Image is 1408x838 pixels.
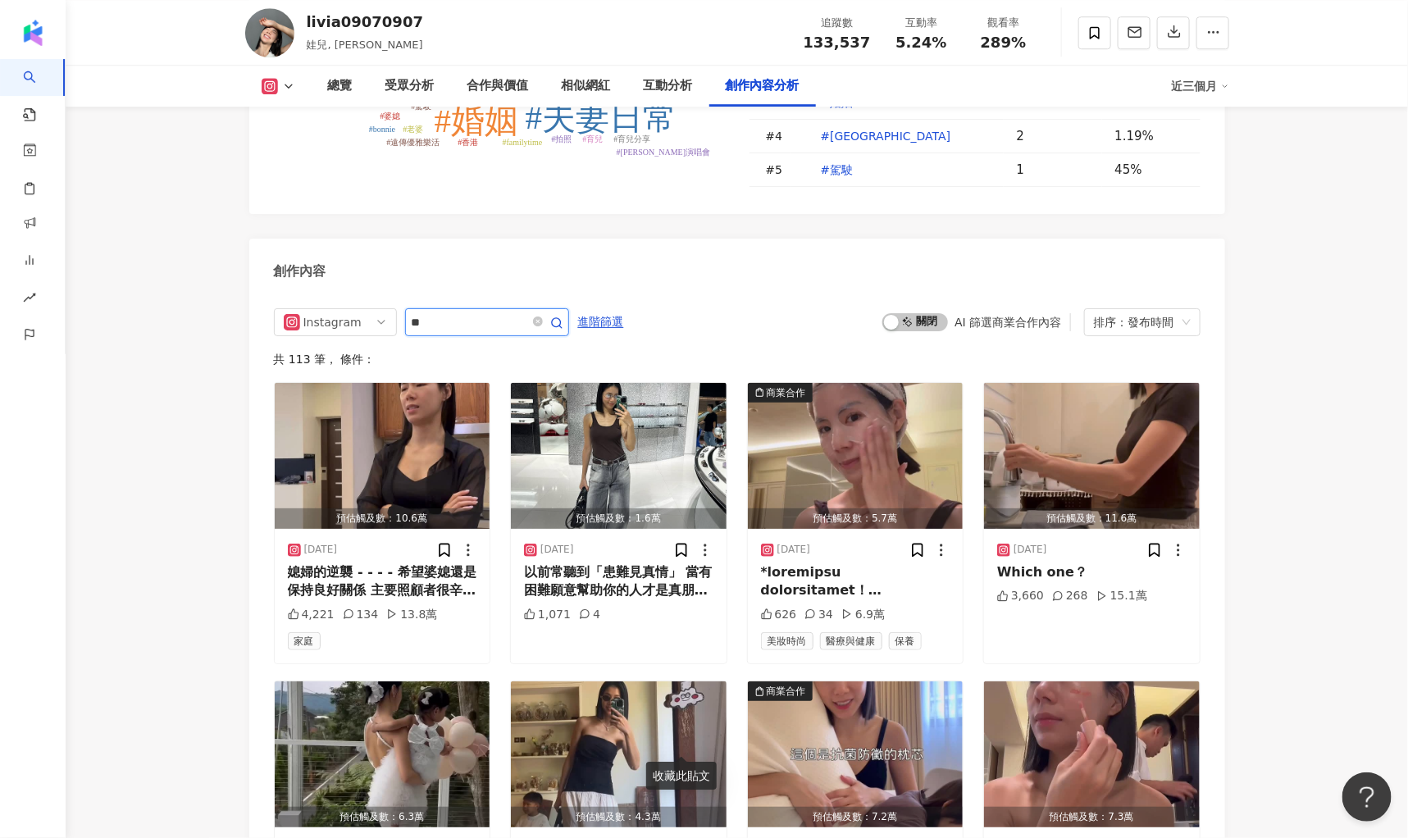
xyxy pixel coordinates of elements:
img: KOL Avatar [245,8,294,57]
div: Instagram [303,309,357,335]
div: 預估觸及數：6.3萬 [275,807,490,827]
tspan: #香港 [458,138,478,147]
div: 2 [1017,127,1102,145]
div: 商業合作 [767,385,806,401]
div: 以前常聽到「患難見真情」 當有困難願意幫助你的人才是真朋友 但隨著年紀越大，也有點不同的感受 若一個很有憐憫的人就算與你交情不深 也有可能會幫助你 但當你經歷困難願意與你同哀傷， 而有一天你成功... [524,563,713,600]
img: post-image [511,681,727,827]
div: 預估觸及數：11.6萬 [984,508,1200,529]
div: 45% [1115,161,1184,179]
span: 133,537 [804,34,871,51]
span: 保養 [889,632,922,650]
span: 娃兒, [PERSON_NAME] [307,39,423,51]
tspan: #夫妻日常 [525,98,677,136]
div: 排序：發布時間 [1094,309,1176,335]
img: logo icon [20,20,46,46]
img: post-image [511,383,727,529]
img: post-image [984,383,1200,529]
span: rise [23,281,36,318]
button: 預估觸及數：11.6萬 [984,383,1200,529]
div: 預估觸及數：4.3萬 [511,807,727,827]
td: #駕駛 [791,153,1004,187]
div: 預估觸及數：7.3萬 [984,807,1200,827]
td: 45% [1102,153,1201,187]
button: 預估觸及數：7.3萬 [984,681,1200,827]
div: 4,221 [288,607,335,623]
button: 商業合作預估觸及數：5.7萬 [748,383,964,529]
div: 互動分析 [644,76,693,96]
div: 收藏此貼文 [646,762,717,790]
div: 1 [1017,161,1102,179]
div: 受眾分析 [385,76,435,96]
tspan: #婆媳 [380,112,400,121]
tspan: #familytime [502,138,542,147]
button: 預估觸及數：1.6萬 [511,383,727,529]
img: post-image [275,383,490,529]
span: 5.24% [895,34,946,51]
div: [DATE] [304,543,338,557]
div: 追蹤數 [804,15,871,31]
div: 相似網紅 [562,76,611,96]
tspan: #育兒 [582,134,603,143]
div: # 5 [766,161,791,179]
img: post-image [984,681,1200,827]
div: 預估觸及數：5.7萬 [748,508,964,529]
div: 134 [343,607,379,623]
span: 美妝時尚 [761,632,813,650]
span: 進階篩選 [578,309,624,335]
div: 3,660 [997,588,1044,604]
tspan: #婚姻 [434,102,518,139]
div: 268 [1052,588,1088,604]
div: livia09070907 [307,11,424,32]
div: 創作內容 [274,262,326,280]
div: 1.19% [1115,127,1184,145]
img: post-image [748,383,964,529]
div: 觀看率 [973,15,1035,31]
span: close-circle [533,314,543,330]
span: 289% [981,34,1027,51]
div: 13.8萬 [386,607,437,623]
button: #[GEOGRAPHIC_DATA] [804,120,968,153]
div: [DATE] [1014,543,1047,557]
div: 近三個月 [1172,73,1229,99]
tspan: #遠傳優雅樂活 [386,138,440,147]
div: 1,071 [524,607,571,623]
div: 預估觸及數：1.6萬 [511,508,727,529]
div: 共 113 筆 ， 條件： [274,353,1201,366]
img: post-image [748,681,964,827]
div: Which one？ [997,563,1187,581]
tspan: #拍照 [551,134,572,143]
button: #駕駛 [804,153,871,186]
td: 1.19% [1102,120,1201,153]
button: 預估觸及數：4.3萬 [511,681,727,827]
span: 家庭 [288,632,321,650]
tspan: #bonnie [368,125,395,134]
a: search [23,59,56,123]
button: 進階篩選 [577,308,625,335]
div: 34 [804,607,833,623]
span: 醫療與健康 [820,632,882,650]
div: # 4 [766,127,791,145]
button: 商業合作預估觸及數：7.2萬 [748,681,964,827]
div: 商業合作 [767,683,806,699]
div: [DATE] [540,543,574,557]
tspan: #育兒分享 [613,134,650,143]
div: 6.9萬 [841,607,885,623]
span: #[GEOGRAPHIC_DATA] [821,130,951,143]
div: 總覽 [328,76,353,96]
tspan: #[PERSON_NAME]演唱會 [616,148,709,157]
div: AI 篩選商業合作內容 [955,316,1061,329]
span: close-circle [533,317,543,326]
div: 15.1萬 [1096,588,1147,604]
td: #hongkong [791,120,1004,153]
div: [DATE] [777,543,811,557]
tspan: #老婆 [403,125,423,134]
div: 626 [761,607,797,623]
div: *loremipsu dolorsitamet！ consectetur，adipis elit、seddoe，tempori！ utlaboreetdoloremagn， aliquaenim... [761,563,950,600]
div: 互動率 [891,15,953,31]
div: 4 [579,607,600,623]
button: 預估觸及數：10.6萬 [275,383,490,529]
div: 創作內容分析 [726,76,800,96]
div: 合作與價值 [467,76,529,96]
div: 媳婦的逆襲 - - - - 希望婆媳還是保持良好關係 主要照顧者很辛苦 多多尊重 [288,563,477,600]
div: 預估觸及數：10.6萬 [275,508,490,529]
